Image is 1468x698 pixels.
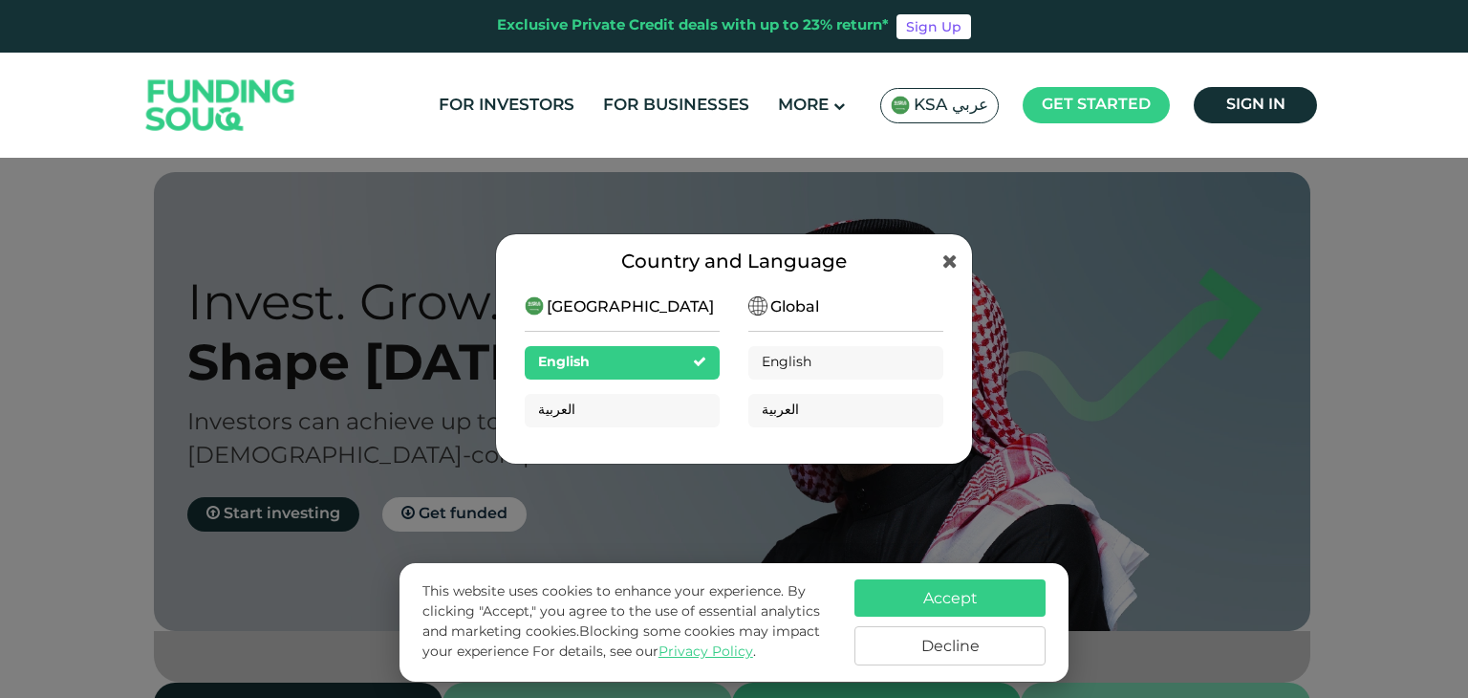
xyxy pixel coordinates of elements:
span: English [538,356,590,369]
span: For details, see our . [532,645,756,659]
img: Logo [127,57,314,154]
span: [GEOGRAPHIC_DATA] [547,296,714,319]
button: Accept [854,579,1046,617]
p: This website uses cookies to enhance your experience. By clicking "Accept," you agree to the use ... [422,582,835,663]
img: SA Flag [748,296,767,316]
span: KSA عربي [914,95,988,117]
span: Sign in [1226,98,1285,112]
button: Decline [854,626,1046,665]
div: Country and Language [525,249,943,277]
span: More [778,98,829,114]
span: Blocking some cookies may impact your experience [422,625,820,659]
img: SA Flag [891,96,910,115]
a: Privacy Policy [658,645,753,659]
span: English [762,356,811,369]
span: Global [770,296,819,319]
span: Get started [1042,98,1151,112]
span: العربية [762,404,799,417]
a: Sign Up [896,14,971,39]
a: Sign in [1194,87,1317,123]
a: For Businesses [598,90,754,121]
div: Exclusive Private Credit deals with up to 23% return* [497,15,889,37]
img: SA Flag [525,296,544,316]
span: العربية [538,404,575,417]
a: For Investors [434,90,579,121]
